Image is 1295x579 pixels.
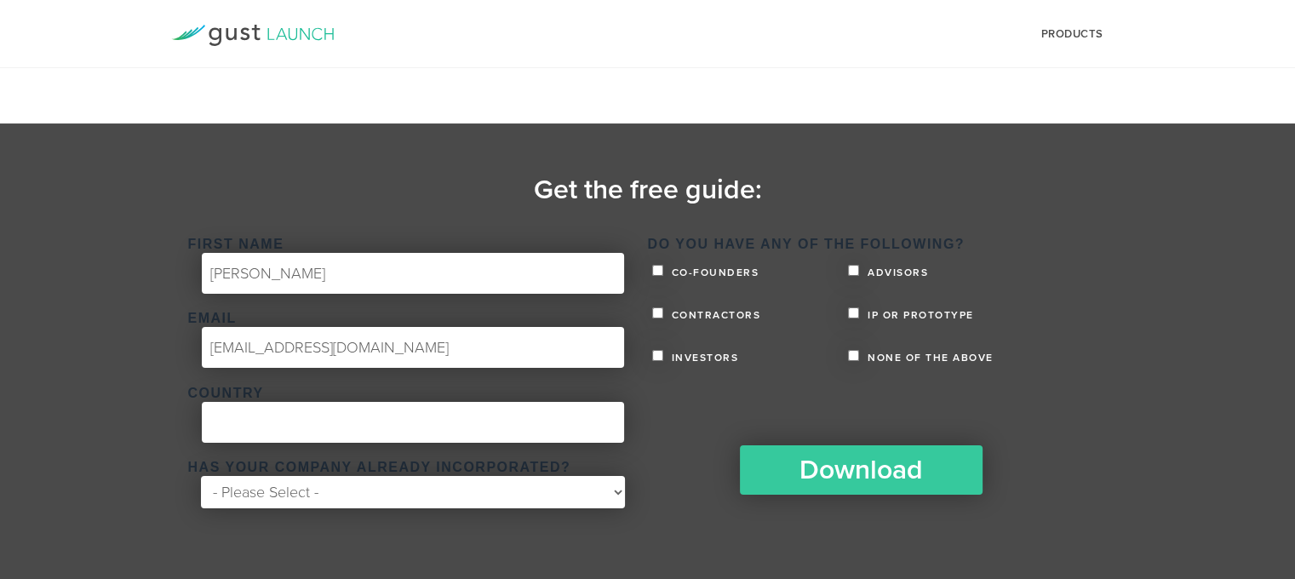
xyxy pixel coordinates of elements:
[848,350,859,361] input: None of the above
[652,265,663,276] input: Co-founders
[652,350,663,361] input: Investors
[648,239,965,249] span: Do you have any of the following?
[652,307,663,318] input: Contractors
[668,267,759,278] span: Co-founders
[848,307,859,318] input: IP or Prototype
[534,174,762,206] time: Get the free guide:
[863,310,974,320] span: IP or Prototype
[740,445,983,495] input: Download
[188,388,264,398] span: Country
[863,267,928,278] span: Advisors
[188,462,571,473] span: Has your company already incorporated?
[863,353,994,363] span: None of the above
[668,310,761,320] span: Contractors
[668,353,739,363] span: Investors
[188,239,284,249] span: First Name
[848,265,859,276] input: Advisors
[188,313,237,324] span: Email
